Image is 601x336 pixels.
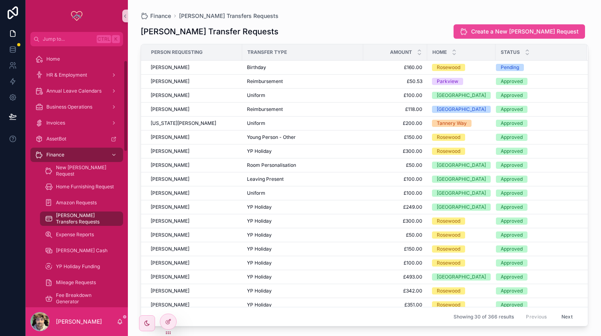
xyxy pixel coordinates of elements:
[501,259,523,267] div: Approved
[151,92,189,99] span: [PERSON_NAME]
[501,273,523,281] div: Approved
[496,162,577,169] a: Approved
[437,148,460,155] div: Rosewood
[151,246,237,252] a: [PERSON_NAME]
[501,78,523,85] div: Approved
[151,204,189,210] span: [PERSON_NAME]
[247,232,272,238] span: YP Holiday
[151,302,189,308] span: [PERSON_NAME]
[151,260,237,266] a: [PERSON_NAME]
[151,246,189,252] span: [PERSON_NAME]
[496,273,577,281] a: Approved
[247,78,283,85] span: Reimbursement
[247,64,266,71] span: Birthday
[247,274,358,280] a: YP Holiday
[432,259,491,267] a: Rosewood
[368,218,422,224] span: £300.00
[46,72,87,78] span: HR & Employment
[437,92,486,99] div: [GEOGRAPHIC_DATA]
[390,49,412,55] span: Amount
[46,120,65,126] span: Invoices
[40,243,123,258] a: [PERSON_NAME] Cash
[368,260,422,266] span: £100.00
[56,247,107,254] span: [PERSON_NAME] Cash
[432,64,491,71] a: Rosewood
[247,106,358,113] a: Reimbursement
[247,120,358,126] a: Uniform
[496,245,577,253] a: Approved
[501,64,519,71] div: Pending
[437,301,460,308] div: Rosewood
[151,78,237,85] a: [PERSON_NAME]
[368,134,422,140] a: £150.00
[26,46,128,307] div: scrollable content
[40,164,123,178] a: New [PERSON_NAME] Request
[247,204,358,210] a: YP Holiday
[30,148,123,162] a: Finance
[496,176,577,183] a: Approved
[556,310,578,323] button: Next
[496,231,577,239] a: Approved
[40,180,123,194] a: Home Furnishing Request
[40,196,123,210] a: Amazon Requests
[454,24,585,39] button: Create a New [PERSON_NAME] Request
[247,120,265,126] span: Uniform
[151,190,237,196] a: [PERSON_NAME]
[432,78,491,85] a: Parkview
[496,134,577,141] a: Approved
[432,190,491,197] a: [GEOGRAPHIC_DATA]
[151,64,189,71] span: [PERSON_NAME]
[501,204,523,211] div: Approved
[150,12,171,20] span: Finance
[247,176,284,182] span: Leaving Present
[151,274,237,280] a: [PERSON_NAME]
[247,162,296,168] span: Room Personalisation
[501,231,523,239] div: Approved
[151,162,189,168] span: [PERSON_NAME]
[179,12,279,20] a: [PERSON_NAME] Transfers Requests
[247,260,272,266] span: YP Holiday
[151,120,237,126] a: [US_STATE][PERSON_NAME]
[46,88,101,94] span: Annual Leave Calendars
[432,106,491,113] a: [GEOGRAPHIC_DATA]
[432,301,491,308] a: Rosewood
[496,92,577,99] a: Approved
[496,217,577,225] a: Approved
[368,288,422,294] a: £342.00
[30,52,123,66] a: Home
[501,134,523,141] div: Approved
[501,190,523,197] div: Approved
[368,92,422,99] a: £100.00
[151,92,237,99] a: [PERSON_NAME]
[496,78,577,85] a: Approved
[56,279,96,286] span: Mileage Requests
[437,162,486,169] div: [GEOGRAPHIC_DATA]
[368,302,422,308] span: £351.00
[432,176,491,183] a: [GEOGRAPHIC_DATA]
[70,10,83,22] img: App logo
[454,314,514,320] span: Showing 30 of 366 results
[247,92,265,99] span: Uniform
[151,190,189,196] span: [PERSON_NAME]
[368,274,422,280] a: £493.00
[368,204,422,210] a: £249.00
[368,64,422,71] a: £160.00
[368,106,422,113] a: £118.00
[46,152,64,158] span: Finance
[151,162,237,168] a: [PERSON_NAME]
[30,68,123,82] a: HR & Employment
[432,273,491,281] a: [GEOGRAPHIC_DATA]
[30,32,123,46] button: Jump to...CtrlK
[151,134,237,140] a: [PERSON_NAME]
[247,134,296,140] span: Young Person - Other
[151,134,189,140] span: [PERSON_NAME]
[437,78,458,85] div: Parkview
[437,245,460,253] div: Rosewood
[247,148,358,154] a: YP Holiday
[496,120,577,127] a: Approved
[141,12,171,20] a: Finance
[151,218,189,224] span: [PERSON_NAME]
